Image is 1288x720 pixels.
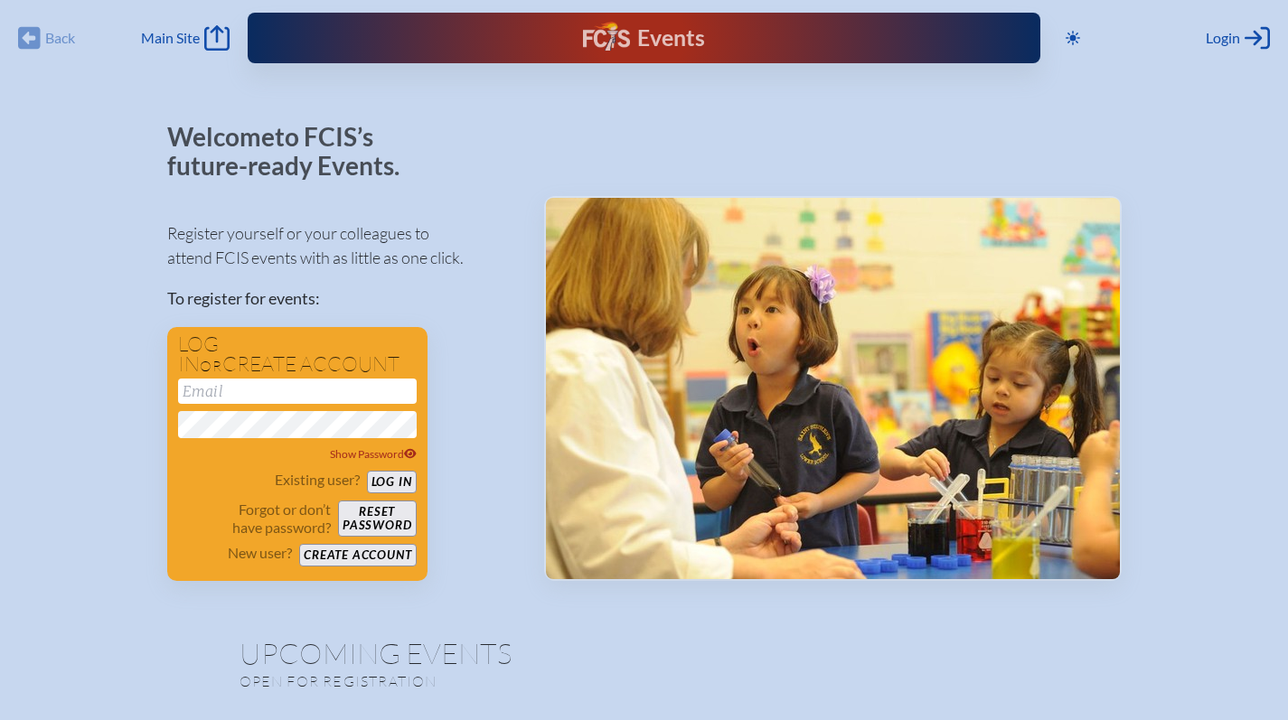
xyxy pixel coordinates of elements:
[546,198,1120,579] img: Events
[141,25,230,51] a: Main Site
[178,500,332,537] p: Forgot or don’t have password?
[167,123,420,180] p: Welcome to FCIS’s future-ready Events.
[167,286,515,311] p: To register for events:
[367,471,417,493] button: Log in
[200,357,222,375] span: or
[240,672,717,690] p: Open for registration
[178,334,417,375] h1: Log in create account
[299,544,416,566] button: Create account
[167,221,515,270] p: Register yourself or your colleagues to attend FCIS events with as little as one click.
[1206,29,1240,47] span: Login
[178,379,417,404] input: Email
[228,544,292,562] p: New user?
[338,500,416,537] button: Resetpassword
[275,471,360,489] p: Existing user?
[240,639,1049,668] h1: Upcoming Events
[330,447,417,461] span: Show Password
[141,29,200,47] span: Main Site
[475,22,813,54] div: FCIS Events — Future ready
